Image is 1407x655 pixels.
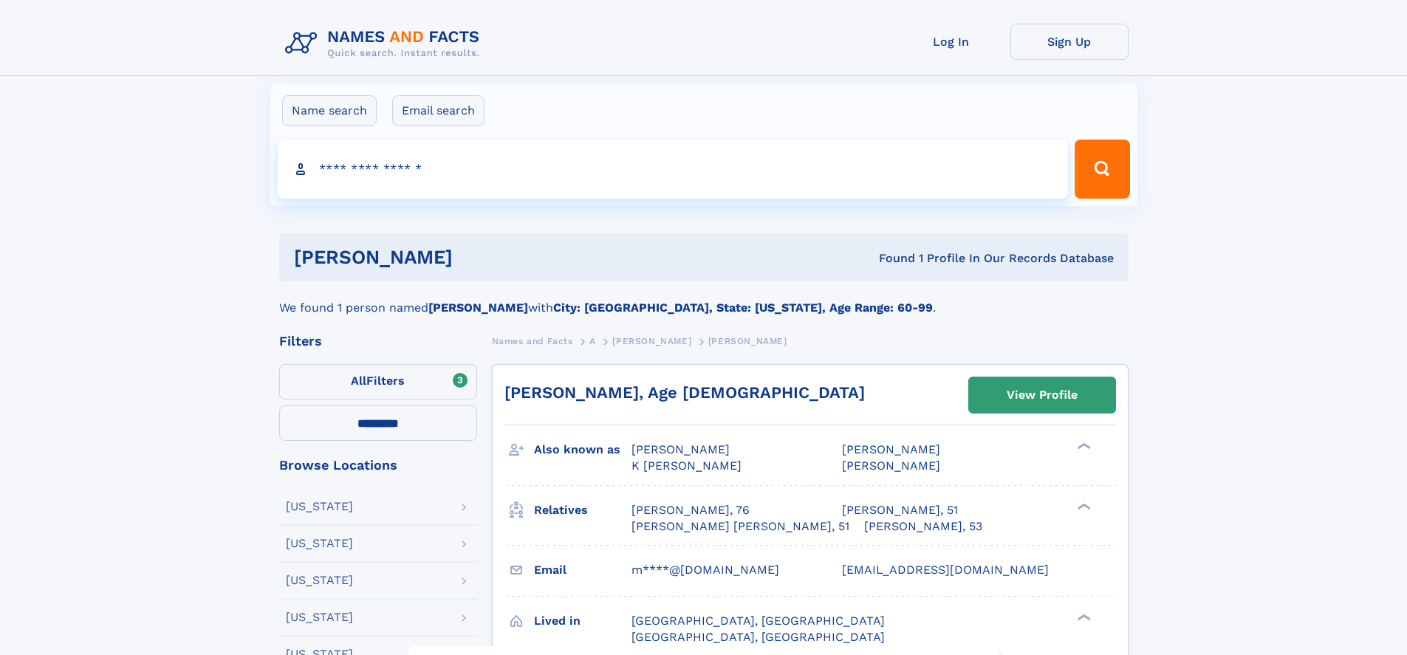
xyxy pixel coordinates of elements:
[631,518,849,535] a: [PERSON_NAME] [PERSON_NAME], 51
[553,301,933,315] b: City: [GEOGRAPHIC_DATA], State: [US_STATE], Age Range: 60-99
[1074,442,1092,451] div: ❯
[631,614,885,628] span: [GEOGRAPHIC_DATA], [GEOGRAPHIC_DATA]
[612,332,691,350] a: [PERSON_NAME]
[279,364,477,399] label: Filters
[631,442,730,456] span: [PERSON_NAME]
[1007,378,1078,412] div: View Profile
[1074,612,1092,622] div: ❯
[279,335,477,348] div: Filters
[631,630,885,644] span: [GEOGRAPHIC_DATA], [GEOGRAPHIC_DATA]
[842,563,1049,577] span: [EMAIL_ADDRESS][DOMAIN_NAME]
[428,301,528,315] b: [PERSON_NAME]
[534,608,631,634] h3: Lived in
[1075,140,1129,199] button: Search Button
[589,336,596,346] span: A
[612,336,691,346] span: [PERSON_NAME]
[279,281,1129,317] div: We found 1 person named with .
[969,377,1115,413] a: View Profile
[892,24,1010,60] a: Log In
[286,611,353,623] div: [US_STATE]
[1074,501,1092,511] div: ❯
[351,374,366,388] span: All
[504,383,865,402] a: [PERSON_NAME], Age [DEMOGRAPHIC_DATA]
[708,336,787,346] span: [PERSON_NAME]
[534,558,631,583] h3: Email
[279,459,477,472] div: Browse Locations
[286,501,353,512] div: [US_STATE]
[589,332,596,350] a: A
[842,502,958,518] a: [PERSON_NAME], 51
[286,575,353,586] div: [US_STATE]
[534,498,631,523] h3: Relatives
[631,459,742,473] span: K [PERSON_NAME]
[534,437,631,462] h3: Also known as
[286,538,353,549] div: [US_STATE]
[282,95,377,126] label: Name search
[842,442,940,456] span: [PERSON_NAME]
[392,95,485,126] label: Email search
[842,459,940,473] span: [PERSON_NAME]
[279,24,492,64] img: Logo Names and Facts
[665,250,1114,267] div: Found 1 Profile In Our Records Database
[278,140,1069,199] input: search input
[1010,24,1129,60] a: Sign Up
[492,332,573,350] a: Names and Facts
[294,248,666,267] h1: [PERSON_NAME]
[864,518,982,535] a: [PERSON_NAME], 53
[631,502,750,518] a: [PERSON_NAME], 76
